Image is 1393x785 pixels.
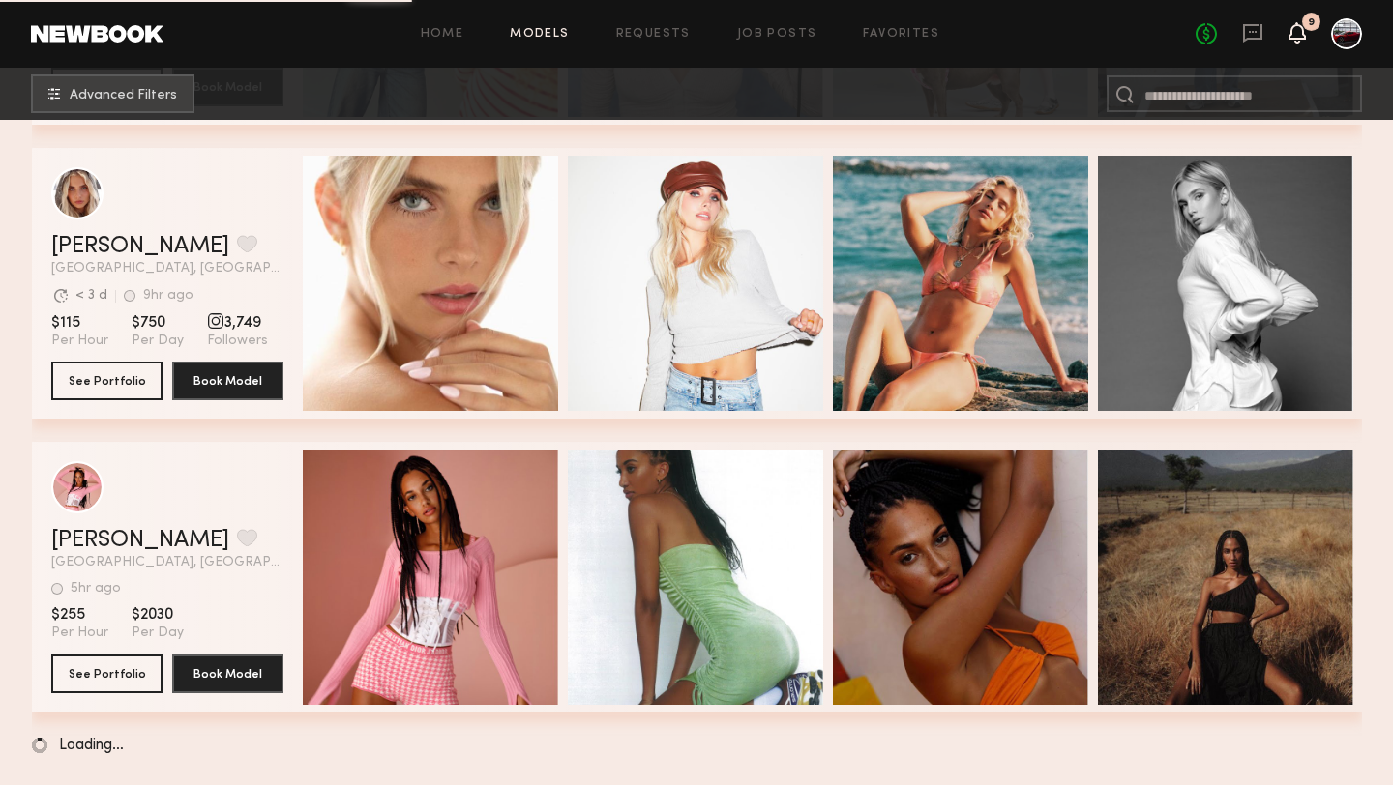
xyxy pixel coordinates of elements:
[132,605,184,625] span: $2030
[51,605,108,625] span: $255
[510,28,569,41] a: Models
[1308,17,1315,28] div: 9
[737,28,817,41] a: Job Posts
[143,289,193,303] div: 9hr ago
[71,582,121,596] div: 5hr ago
[75,289,107,303] div: < 3 d
[172,362,283,400] button: Book Model
[51,313,108,333] span: $115
[51,333,108,350] span: Per Hour
[51,654,163,693] button: See Portfolio
[132,313,184,333] span: $750
[863,28,939,41] a: Favorites
[51,529,229,552] a: [PERSON_NAME]
[172,654,283,693] button: Book Model
[616,28,691,41] a: Requests
[70,89,177,102] span: Advanced Filters
[421,28,464,41] a: Home
[51,362,163,400] button: See Portfolio
[207,333,268,350] span: Followers
[31,74,194,113] button: Advanced Filters
[59,738,124,754] span: Loading…
[51,262,283,276] span: [GEOGRAPHIC_DATA], [GEOGRAPHIC_DATA]
[132,625,184,642] span: Per Day
[207,313,268,333] span: 3,749
[51,625,108,642] span: Per Hour
[51,235,229,258] a: [PERSON_NAME]
[51,556,283,569] span: [GEOGRAPHIC_DATA], [GEOGRAPHIC_DATA]
[132,333,184,350] span: Per Day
